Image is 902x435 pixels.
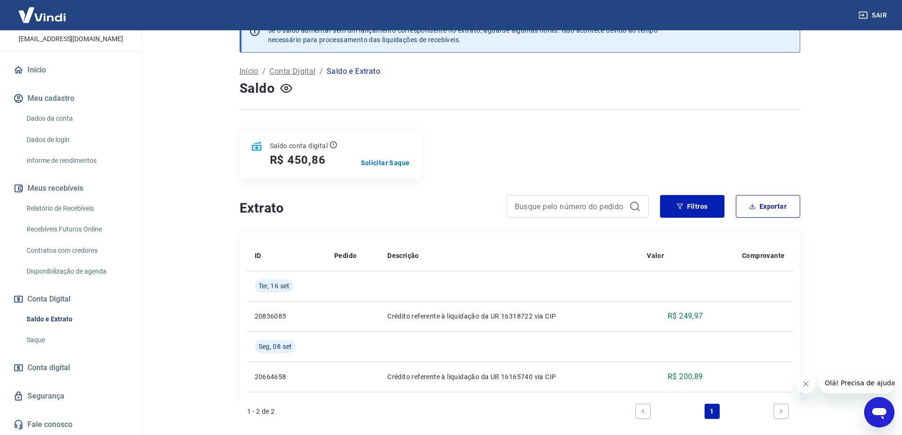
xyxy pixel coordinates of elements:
[796,374,815,393] iframe: Fechar mensagem
[515,199,625,213] input: Busque pelo número do pedido
[864,397,894,427] iframe: Botão para abrir a janela de mensagens
[387,251,419,260] p: Descrição
[259,342,292,351] span: Seg, 08 set
[11,386,130,407] a: Segurança
[635,404,651,419] a: Previous page
[660,195,724,218] button: Filtros
[334,251,357,260] p: Pedido
[387,372,632,382] p: Crédito referente à liquidação da UR 16165740 via CIP
[23,220,130,239] a: Recebíveis Futuros Online
[387,311,632,321] p: Crédito referente à liquidação da UR 16318722 via CIP
[774,404,789,419] a: Next page
[23,330,130,350] a: Saque
[255,372,320,382] p: 20664658
[23,241,130,260] a: Contratos com credores
[262,66,266,77] p: /
[668,311,703,322] p: R$ 249,97
[240,66,259,77] a: Início
[240,199,495,218] h4: Extrato
[11,88,130,109] button: Meu cadastro
[268,26,658,44] p: Se o saldo aumentar sem um lançamento correspondente no extrato, aguarde algumas horas. Isso acon...
[11,0,73,29] img: Vindi
[647,251,664,260] p: Valor
[11,414,130,435] a: Fale conosco
[247,407,275,416] p: 1 - 2 de 2
[23,310,130,329] a: Saldo e Extrato
[8,10,134,30] p: jusilene aparecida [PERSON_NAME]
[11,357,130,378] a: Conta digital
[11,289,130,310] button: Conta Digital
[327,66,380,77] p: Saldo e Extrato
[270,152,326,168] h5: R$ 450,86
[240,79,275,98] h4: Saldo
[320,66,323,77] p: /
[361,158,410,168] a: Solicitar Saque
[23,109,130,128] a: Dados da conta
[23,199,130,218] a: Relatório de Recebíveis
[857,7,891,24] button: Sair
[18,34,123,44] p: [EMAIL_ADDRESS][DOMAIN_NAME]
[11,60,130,80] a: Início
[819,373,894,393] iframe: Mensagem da empresa
[270,141,328,151] p: Saldo conta digital
[23,130,130,150] a: Dados de login
[27,361,70,374] span: Conta digital
[632,400,793,423] ul: Pagination
[269,66,315,77] a: Conta Digital
[6,7,80,14] span: Olá! Precisa de ajuda?
[23,262,130,281] a: Disponibilização de agenda
[23,151,130,170] a: Informe de rendimentos
[255,251,261,260] p: ID
[259,281,290,291] span: Ter, 16 set
[255,311,320,321] p: 20836085
[736,195,800,218] button: Exportar
[705,404,720,419] a: Page 1 is your current page
[11,178,130,199] button: Meus recebíveis
[742,251,785,260] p: Comprovante
[668,371,703,382] p: R$ 200,89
